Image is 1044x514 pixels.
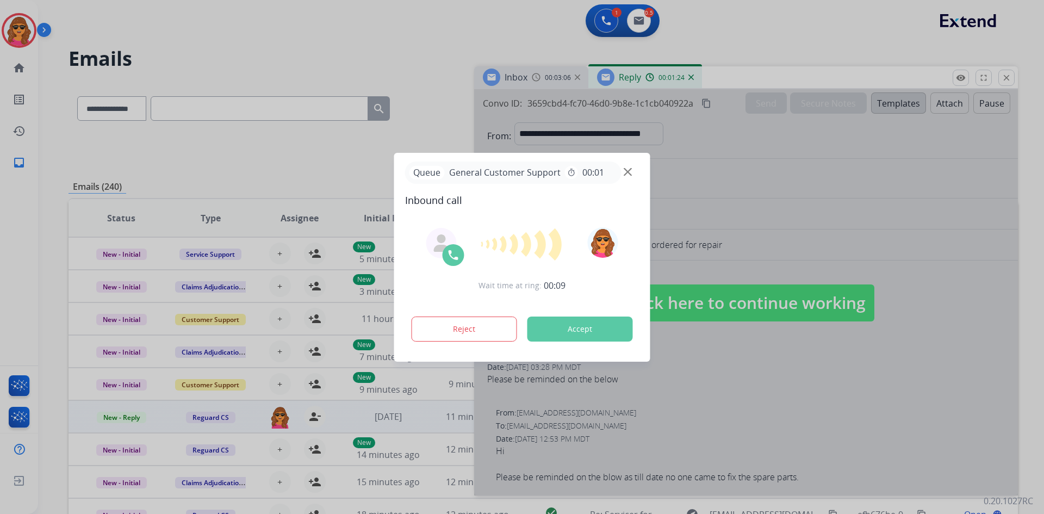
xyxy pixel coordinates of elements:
[544,279,565,292] span: 00:09
[527,317,633,342] button: Accept
[478,280,542,291] span: Wait time at ring:
[433,234,450,252] img: agent-avatar
[582,166,604,179] span: 00:01
[447,249,460,262] img: call-icon
[445,166,565,179] span: General Customer Support
[624,168,632,176] img: close-button
[587,227,618,258] img: avatar
[409,166,445,179] p: Queue
[412,317,517,342] button: Reject
[567,168,576,177] mat-icon: timer
[405,193,639,208] span: Inbound call
[984,494,1033,507] p: 0.20.1027RC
